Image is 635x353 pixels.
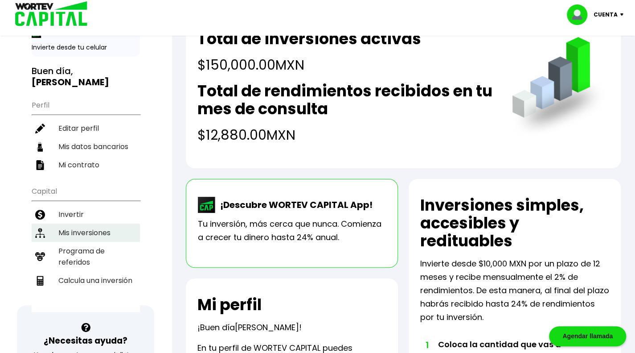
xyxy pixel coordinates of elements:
ul: Capital [32,181,140,312]
a: Mis datos bancarios [32,137,140,156]
h2: Inversiones simples, accesibles y redituables [420,196,609,250]
p: Cuenta [594,8,618,21]
p: Invierte desde $10,000 MXN por un plazo de 12 meses y recibe mensualmente el 2% de rendimientos. ... [420,257,609,324]
span: 1 [425,338,429,352]
img: datos-icon.10cf9172.svg [35,142,45,152]
img: grafica.516fef24.png [508,37,609,138]
img: invertir-icon.b3b967d7.svg [35,210,45,220]
img: inversiones-icon.6695dc30.svg [35,228,45,238]
h2: Total de rendimientos recibidos en tu mes de consulta [197,82,494,118]
img: editar-icon.952d3147.svg [35,124,45,133]
a: Mi contrato [32,156,140,174]
img: wortev-capital-app-icon [198,197,216,213]
h2: Mi perfil [197,296,262,314]
img: profile-image [567,4,594,25]
p: ¡Descubre WORTEV CAPITAL App! [216,198,373,212]
h3: ¿Necesitas ayuda? [44,334,127,347]
h4: $12,880.00 MXN [197,125,494,145]
img: icon-down [618,13,630,16]
img: contrato-icon.f2db500c.svg [35,160,45,170]
h4: $150,000.00 MXN [197,55,421,75]
h3: Buen día, [32,66,140,88]
ul: Perfil [32,95,140,174]
span: [PERSON_NAME] [235,322,299,333]
p: Invierte desde tu celular [32,43,140,52]
img: calculadora-icon.17d418c4.svg [35,276,45,286]
a: Invertir [32,205,140,224]
a: Mis inversiones [32,224,140,242]
b: [PERSON_NAME] [32,76,109,88]
a: Calcula una inversión [32,271,140,290]
div: Agendar llamada [549,326,626,346]
img: recomiendanos-icon.9b8e9327.svg [35,252,45,262]
a: Editar perfil [32,119,140,137]
h2: Total de inversiones activas [197,30,421,48]
p: Tu inversión, más cerca que nunca. Comienza a crecer tu dinero hasta 24% anual. [198,217,386,244]
a: Programa de referidos [32,242,140,271]
p: ¡Buen día ! [197,321,302,334]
